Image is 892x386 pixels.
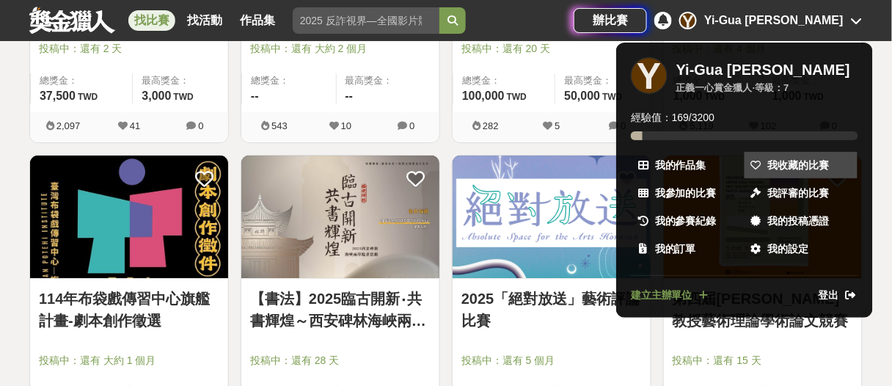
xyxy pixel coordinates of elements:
a: 建立主辦單位 [631,288,712,303]
div: 等級： 7 [756,81,789,95]
a: 辦比賽 [574,8,647,33]
span: 我的投稿憑證 [768,214,830,229]
a: 登出 [819,288,858,303]
a: 我的投稿憑證 [745,208,858,234]
span: 經驗值： 169 / 3200 [631,110,714,125]
a: 我的設定 [745,236,858,262]
span: · [753,81,756,95]
span: 建立主辦單位 [631,288,692,303]
a: 我的參賽紀錄 [632,208,745,234]
span: 登出 [819,288,839,303]
a: 我的訂單 [632,236,745,262]
span: 我的作品集 [655,158,706,173]
span: 我參加的比賽 [655,186,717,201]
a: 我參加的比賽 [632,180,745,206]
div: 正義一心賞金獵人 [676,81,753,95]
span: 我收藏的比賽 [768,158,830,173]
a: 我評審的比賽 [745,180,858,206]
a: 我收藏的比賽 [745,152,858,178]
span: 我的訂單 [655,241,696,257]
span: 我的參賽紀錄 [655,214,717,229]
div: Yi-Gua [PERSON_NAME] [676,61,850,79]
div: Y [631,57,668,94]
span: 我評審的比賽 [768,186,830,201]
a: 我的作品集 [632,152,745,178]
span: 我的設定 [768,241,809,257]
